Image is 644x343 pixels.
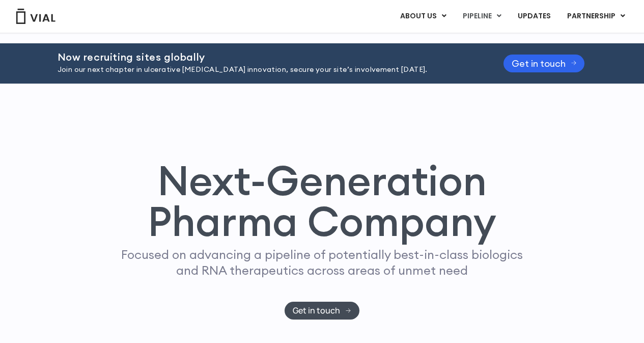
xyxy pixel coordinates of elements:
a: Get in touch [285,302,359,320]
h2: Now recruiting sites globally [58,51,478,63]
span: Get in touch [512,60,566,67]
a: Get in touch [503,55,585,72]
a: ABOUT USMenu Toggle [392,8,454,25]
span: Get in touch [293,307,340,314]
a: PARTNERSHIPMenu Toggle [559,8,633,25]
p: Join our next chapter in ulcerative [MEDICAL_DATA] innovation, secure your site’s involvement [DA... [58,64,478,75]
img: Vial Logo [15,9,56,24]
h1: Next-Generation Pharma Company [102,160,543,242]
a: UPDATES [510,8,558,25]
p: Focused on advancing a pipeline of potentially best-in-class biologics and RNA therapeutics acros... [117,247,527,278]
a: PIPELINEMenu Toggle [455,8,509,25]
